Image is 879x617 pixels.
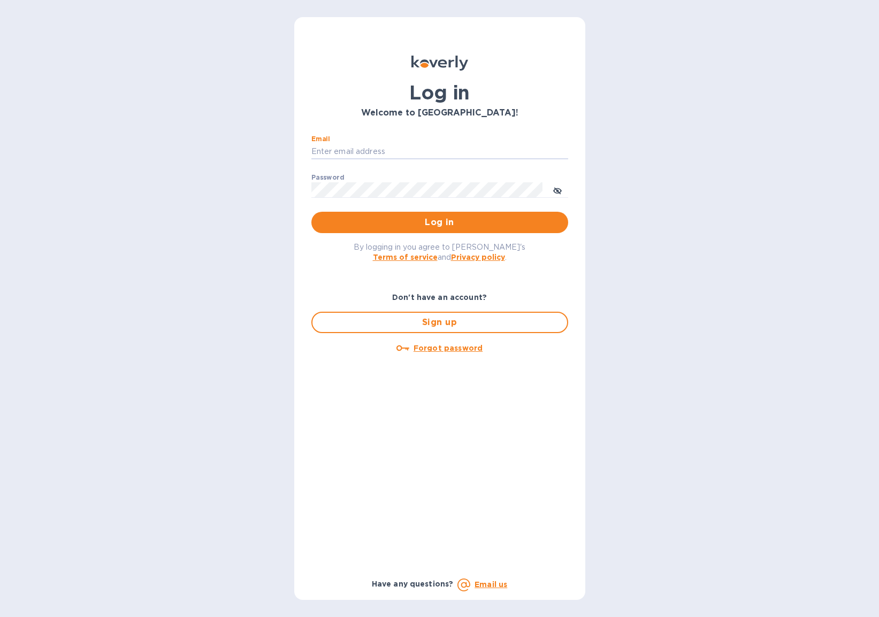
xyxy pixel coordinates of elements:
[311,108,568,118] h3: Welcome to [GEOGRAPHIC_DATA]!
[392,293,487,302] b: Don't have an account?
[321,316,559,329] span: Sign up
[311,136,330,142] label: Email
[311,212,568,233] button: Log in
[451,253,505,261] a: Privacy policy
[475,580,507,589] a: Email us
[354,243,525,261] span: By logging in you agree to [PERSON_NAME]'s and .
[373,253,438,261] a: Terms of service
[311,81,568,104] h1: Log in
[411,56,468,71] img: Koverly
[311,312,568,333] button: Sign up
[414,344,483,352] u: Forgot password
[311,144,568,160] input: Enter email address
[320,216,560,229] span: Log in
[372,580,454,588] b: Have any questions?
[311,174,344,181] label: Password
[547,179,568,200] button: toggle password visibility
